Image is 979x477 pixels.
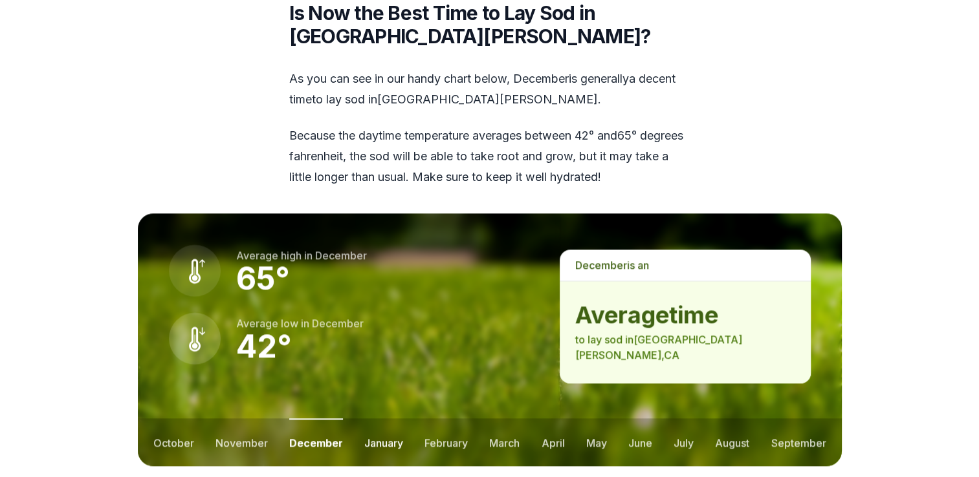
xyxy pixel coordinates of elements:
button: november [215,418,268,466]
button: january [364,418,403,466]
span: december [315,249,367,262]
span: december [575,259,627,271]
button: july [674,418,694,466]
button: march [489,418,520,466]
p: Because the daytime temperature averages between 42 ° and 65 ° degrees fahrenheit, the sod will b... [289,125,690,187]
button: december [289,418,343,466]
h2: Is Now the Best Time to Lay Sod in [GEOGRAPHIC_DATA][PERSON_NAME]? [289,1,690,48]
span: december [312,317,364,330]
div: As you can see in our handy chart below, is generally a decent time to lay sod in [GEOGRAPHIC_DAT... [289,69,690,187]
button: october [153,418,194,466]
strong: average time [575,302,795,328]
button: february [424,418,468,466]
p: Average high in [236,248,367,263]
p: Average low in [236,315,364,331]
button: august [715,418,749,466]
button: may [586,418,607,466]
strong: 42 ° [236,327,292,365]
p: to lay sod in [GEOGRAPHIC_DATA][PERSON_NAME] , CA [575,332,795,363]
strong: 65 ° [236,259,290,297]
p: is a n [560,249,810,281]
button: september [771,418,826,466]
button: april [542,418,565,466]
span: december [513,72,569,85]
button: june [628,418,652,466]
